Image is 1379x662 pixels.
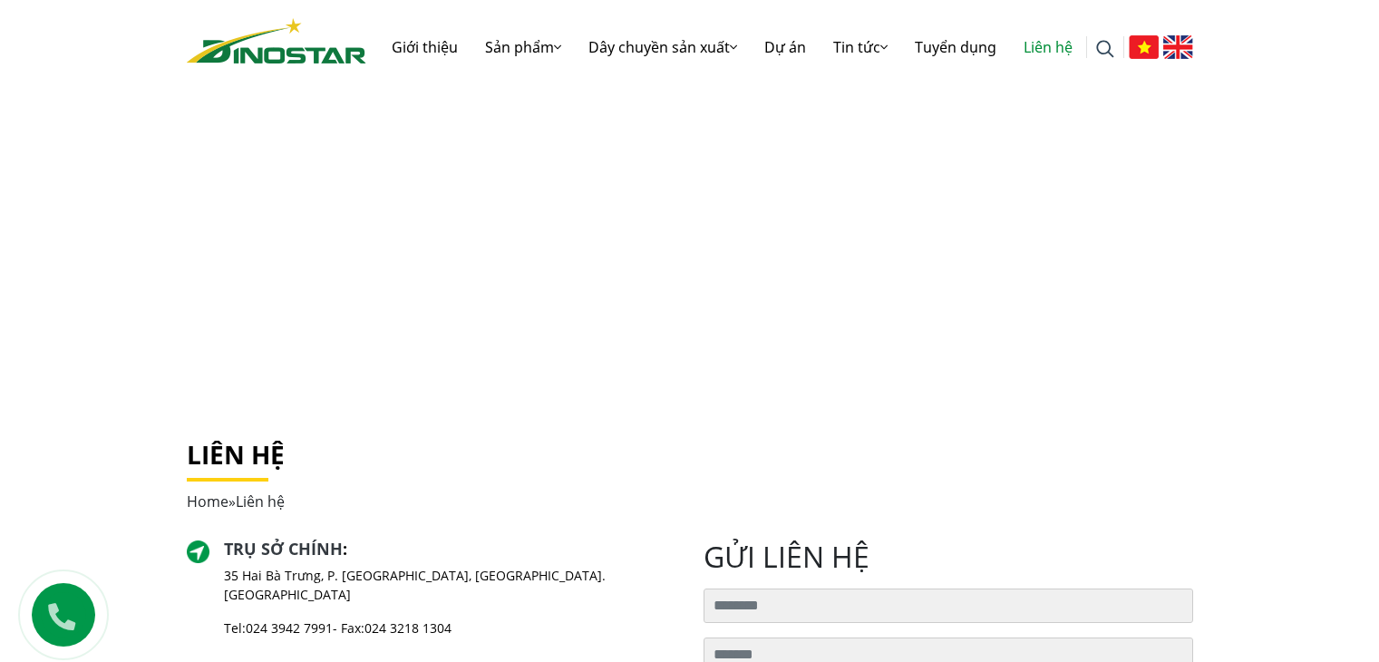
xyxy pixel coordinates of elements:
a: 024 3218 1304 [364,619,452,637]
p: 35 Hai Bà Trưng, P. [GEOGRAPHIC_DATA], [GEOGRAPHIC_DATA]. [GEOGRAPHIC_DATA] [224,566,675,604]
span: Liên hệ [236,492,285,511]
a: Tuyển dụng [901,18,1010,76]
a: Liên hệ [1010,18,1086,76]
img: English [1163,35,1193,59]
h2: gửi liên hệ [704,540,1193,574]
a: Tin tức [820,18,901,76]
span: » [187,492,285,511]
img: search [1096,40,1114,58]
h2: : [224,540,675,560]
a: Sản phẩm [471,18,575,76]
img: directer [187,540,210,564]
a: Trụ sở chính [224,538,343,560]
h1: Liên hệ [187,440,1193,471]
a: Giới thiệu [378,18,471,76]
a: Home [187,492,228,511]
img: logo [187,18,366,63]
a: 024 3942 7991 [246,619,333,637]
img: Tiếng Việt [1129,35,1159,59]
p: Tel: - Fax: [224,618,675,638]
a: Dây chuyền sản xuất [575,18,751,76]
a: Dự án [751,18,820,76]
